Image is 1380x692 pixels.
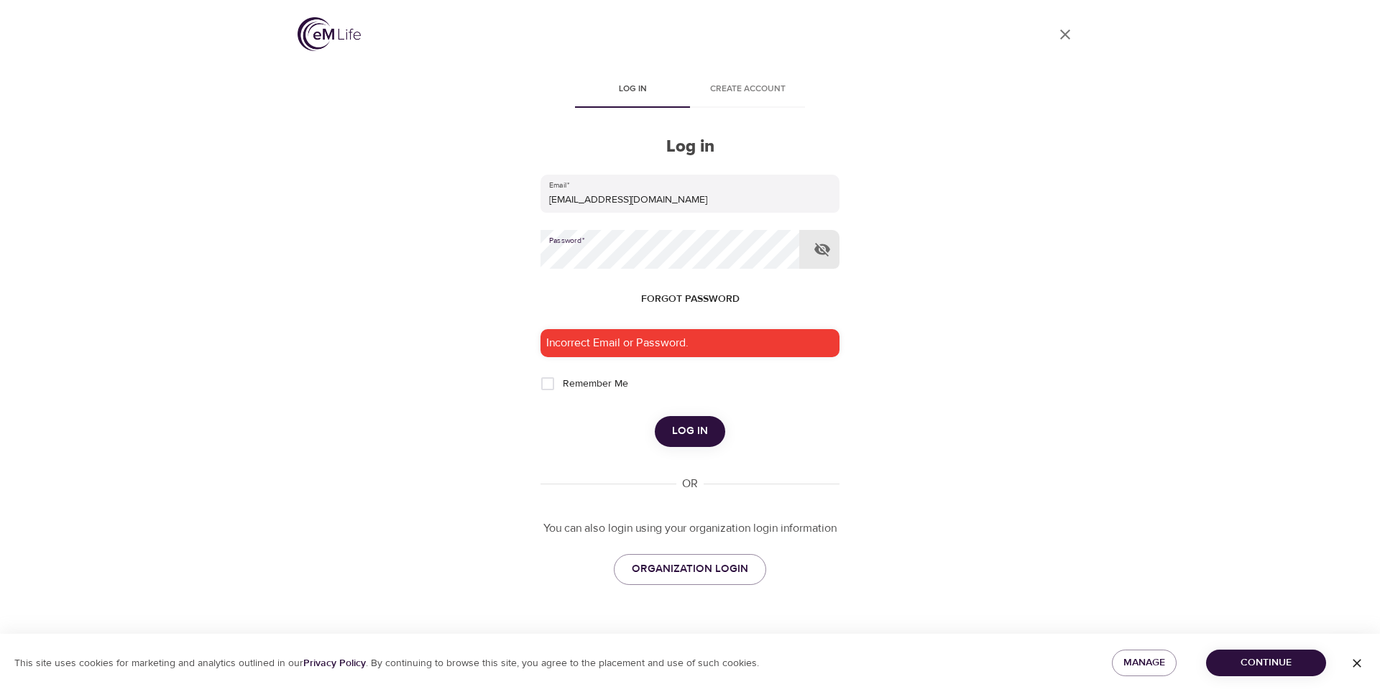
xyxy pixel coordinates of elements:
span: Continue [1218,654,1315,672]
a: ORGANIZATION LOGIN [614,554,766,584]
button: Continue [1206,650,1326,676]
span: ORGANIZATION LOGIN [632,560,748,578]
span: Log in [584,82,681,97]
button: Log in [655,416,725,446]
a: Privacy Policy [303,657,366,670]
div: disabled tabs example [540,73,839,108]
a: close [1048,17,1082,52]
span: Log in [672,422,708,440]
div: OR [676,476,704,492]
span: Forgot password [641,290,740,308]
p: You can also login using your organization login information [540,520,839,537]
button: Manage [1112,650,1177,676]
h2: Log in [540,137,839,157]
span: Create account [699,82,796,97]
img: logo [298,17,361,51]
div: Incorrect Email or Password. [540,329,839,357]
button: Forgot password [635,286,745,313]
span: Remember Me [563,377,628,392]
span: Manage [1123,654,1165,672]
